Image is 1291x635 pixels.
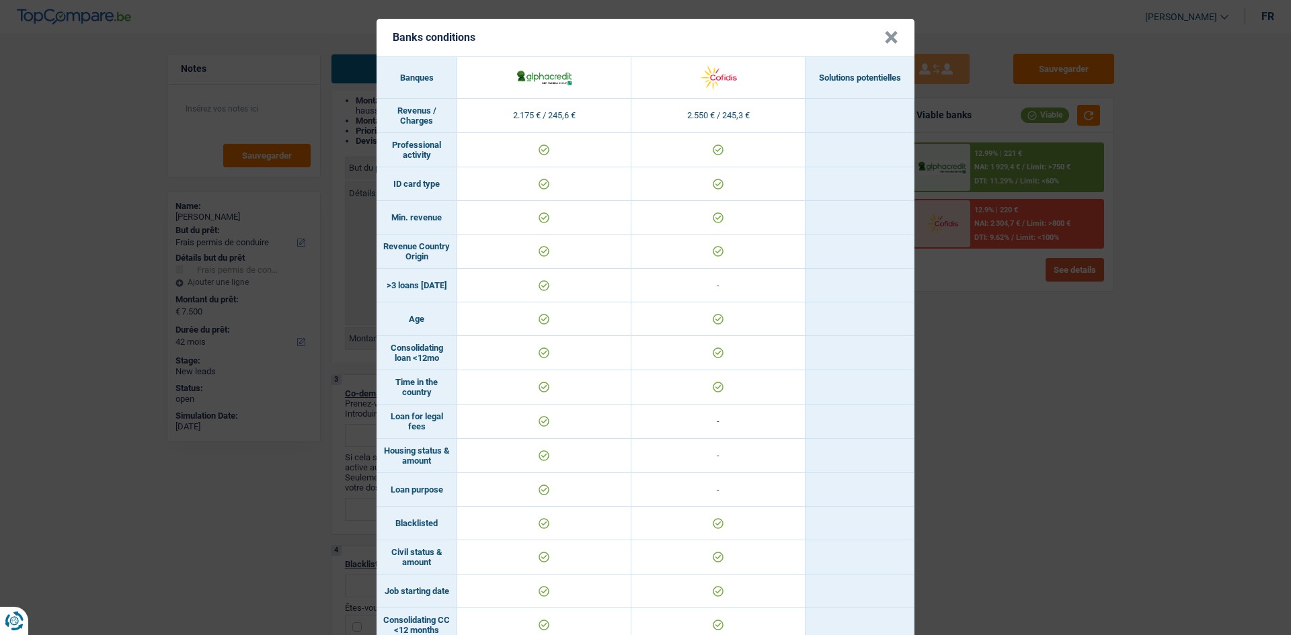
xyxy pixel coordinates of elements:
[377,235,457,269] td: Revenue Country Origin
[377,473,457,507] td: Loan purpose
[377,269,457,302] td: >3 loans [DATE]
[377,336,457,370] td: Consolidating loan <12mo
[377,370,457,405] td: Time in the country
[457,99,631,133] td: 2.175 € / 245,6 €
[690,63,747,92] img: Cofidis
[377,540,457,575] td: Civil status & amount
[377,201,457,235] td: Min. revenue
[393,31,475,44] h5: Banks conditions
[377,405,457,439] td: Loan for legal fees
[377,439,457,473] td: Housing status & amount
[377,57,457,99] th: Banques
[631,269,806,302] td: -
[631,405,806,439] td: -
[377,302,457,336] td: Age
[516,69,573,86] img: AlphaCredit
[806,57,914,99] th: Solutions potentielles
[377,167,457,201] td: ID card type
[631,439,806,473] td: -
[631,473,806,507] td: -
[631,99,806,133] td: 2.550 € / 245,3 €
[884,31,898,44] button: Close
[377,99,457,133] td: Revenus / Charges
[377,575,457,608] td: Job starting date
[377,133,457,167] td: Professional activity
[377,507,457,540] td: Blacklisted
